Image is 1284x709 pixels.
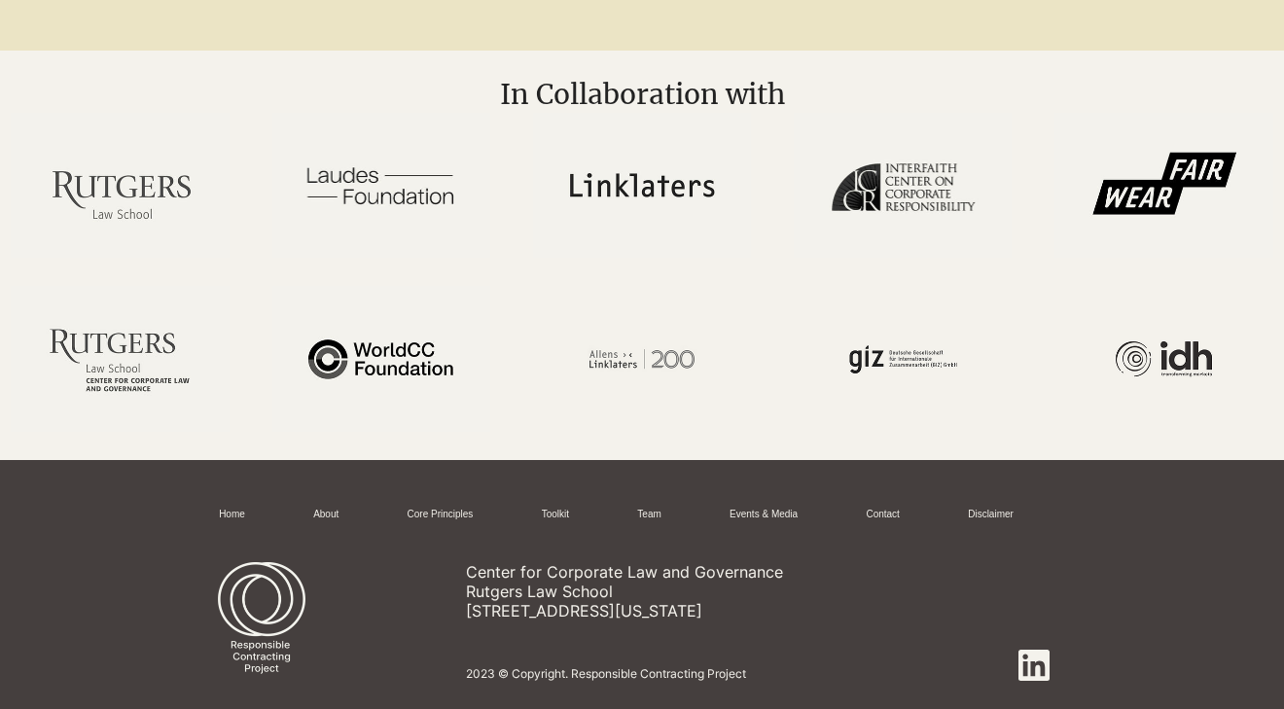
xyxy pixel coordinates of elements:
img: rutgers_corp_law_edited.jpg [11,286,229,431]
span: In Collaboration with [500,77,785,112]
a: Events & Media [730,508,798,522]
a: Team [637,508,660,522]
p: Rutgers Law School [466,582,909,601]
img: laudes_logo_edited.jpg [272,113,490,258]
nav: Site [205,500,1068,530]
img: giz_logo.png [794,286,1012,431]
img: ICCR_logo_edited.jpg [794,113,1012,258]
img: idh_logo_rectangle.png [1054,286,1272,431]
img: world_cc_edited.jpg [272,286,490,431]
a: About [313,508,339,522]
a: Home [219,508,245,522]
img: rutgers_law_logo_edited.jpg [11,113,229,258]
p: [STREET_ADDRESS][US_STATE] [466,601,909,620]
a: Toolkit [542,508,569,522]
img: fairwear_logo_edited.jpg [1054,113,1272,258]
a: Disclaimer [968,508,1014,522]
p: 2023 © Copyright. Responsible Contracting Project [466,666,983,681]
img: v2 New RCP logo cream.png [205,562,317,687]
a: Contact [866,508,899,522]
img: allens_links_logo.png [533,286,751,431]
a: Core Principles [408,508,474,522]
img: linklaters_logo_edited.jpg [533,113,751,258]
p: Center for Corporate Law and Governance [466,562,909,582]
